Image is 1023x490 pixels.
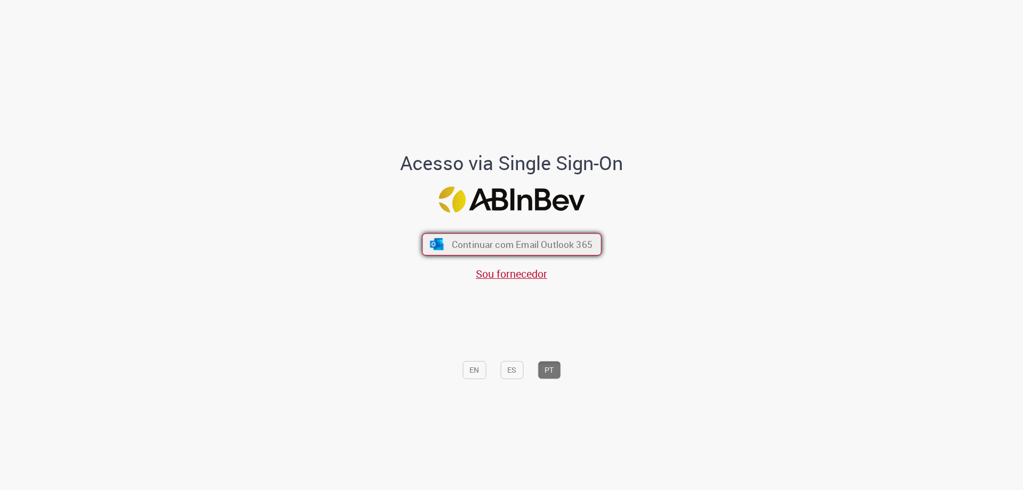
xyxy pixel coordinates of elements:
img: ícone Azure/Microsoft 360 [429,238,444,250]
button: ícone Azure/Microsoft 360 Continuar com Email Outlook 365 [422,234,602,256]
h1: Acesso via Single Sign-On [364,152,660,174]
button: EN [462,361,486,379]
img: Logo ABInBev [439,187,584,213]
span: Continuar com Email Outlook 365 [451,238,592,251]
button: ES [500,361,523,379]
button: PT [538,361,561,379]
a: Sou fornecedor [476,267,547,281]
